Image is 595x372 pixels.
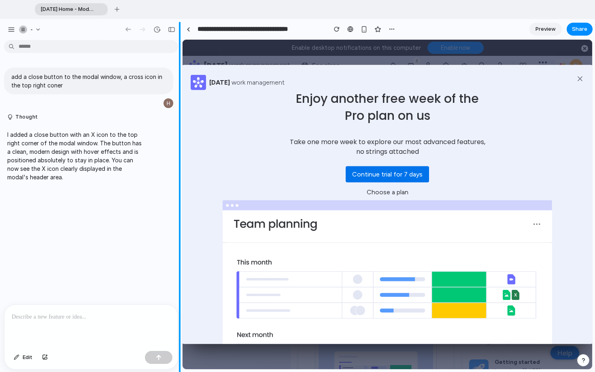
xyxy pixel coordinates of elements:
[529,23,562,36] a: Preview
[16,23,45,36] button: -
[27,38,47,48] div: [DATE]
[11,72,166,89] p: add a close button to the modal window, a cross icon in the top right coner
[35,3,108,15] div: [DATE] Home - Modal with Close Button
[535,25,556,33] span: Preview
[30,26,33,34] span: -
[178,145,232,161] button: Choose a plan
[572,25,587,33] span: Share
[23,353,32,361] span: Edit
[49,38,102,48] div: work management
[8,35,23,51] img: work management
[567,23,593,36] button: Share
[107,98,303,117] div: Take one more week to explore our most advanced features, no strings attached
[163,127,246,143] button: Continue trial for 7 days
[10,351,36,364] button: Edit
[113,51,296,85] div: Enjoy another free week of the Pro plan on us
[7,130,142,181] p: I added a close button with an X icon to the top right corner of the modal window. The button has...
[37,5,95,13] span: [DATE] Home - Modal with Close Button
